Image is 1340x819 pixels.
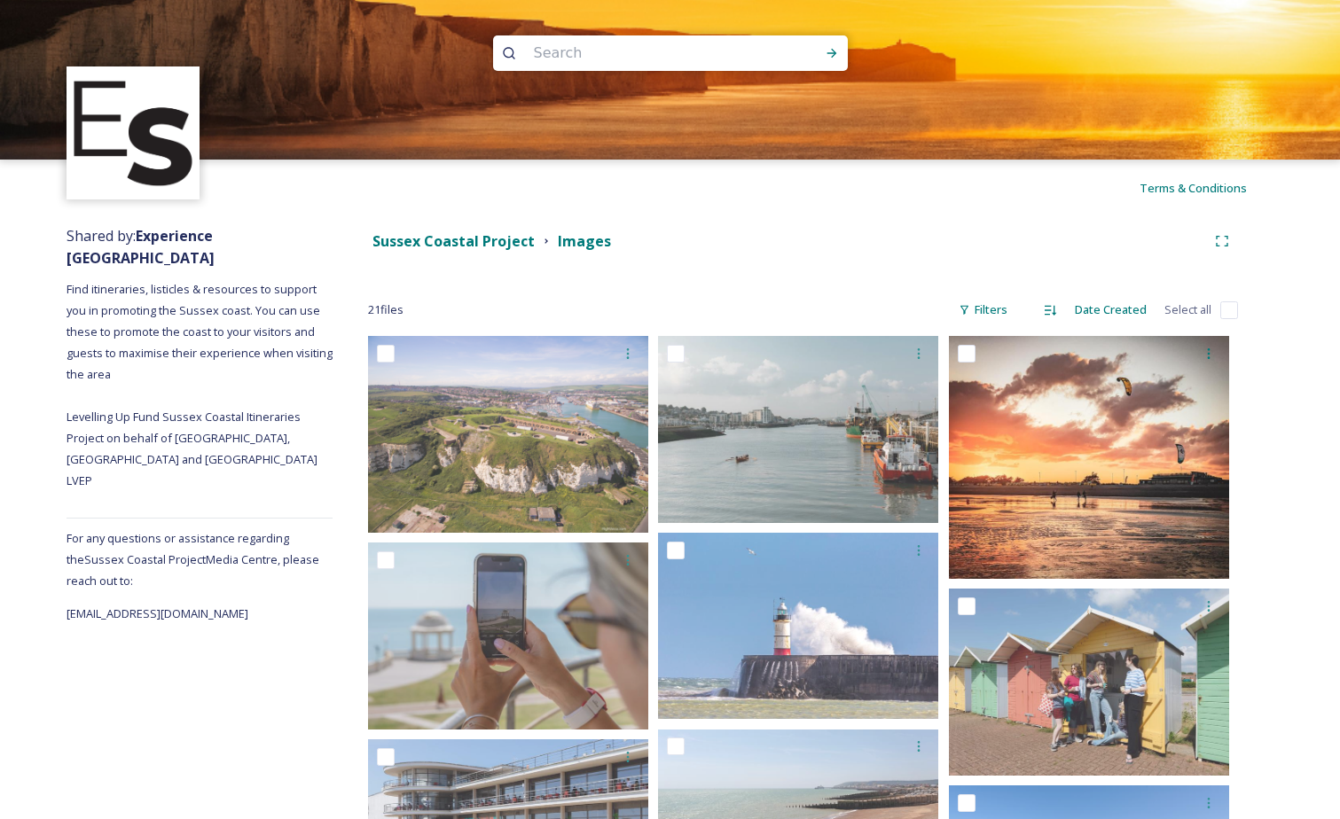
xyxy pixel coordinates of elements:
div: Filters [950,292,1016,327]
span: For any questions or assistance regarding the Sussex Coastal Project Media Centre, please reach o... [67,530,319,589]
img: WSCC%20ES%20Socials%20Icon%20-%20Secondary%20-%20Black.jpg [69,69,198,198]
strong: Images [558,231,611,251]
input: Search [525,34,768,73]
span: 21 file s [368,301,404,318]
a: Terms & Conditions [1140,177,1273,199]
img: Newhaven Fort - Credit Highvistas.com.png [368,336,648,533]
span: Find itineraries, listicles & resources to support you in promoting the Sussex coast. You can use... [67,281,335,488]
span: [EMAIL_ADDRESS][DOMAIN_NAME] [67,605,248,621]
div: Date Created [1066,292,1156,327]
span: Select all [1164,301,1211,318]
strong: Sussex Coastal Project [372,231,535,251]
img: Bandstand - Bexhill.jpg [368,542,648,729]
strong: Experience [GEOGRAPHIC_DATA] [67,226,215,268]
span: Shared by: [67,226,215,268]
img: The beach at sunset -Littlehampton_.jpg [949,336,1229,579]
img: Newhaven Port .jpg [658,336,938,523]
span: Terms & Conditions [1140,180,1247,196]
img: Newhaven Lighthouse Credit Nigel French (1).jpg [658,533,938,720]
img: Beach huts - Eastbourne.jpg [949,589,1229,776]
